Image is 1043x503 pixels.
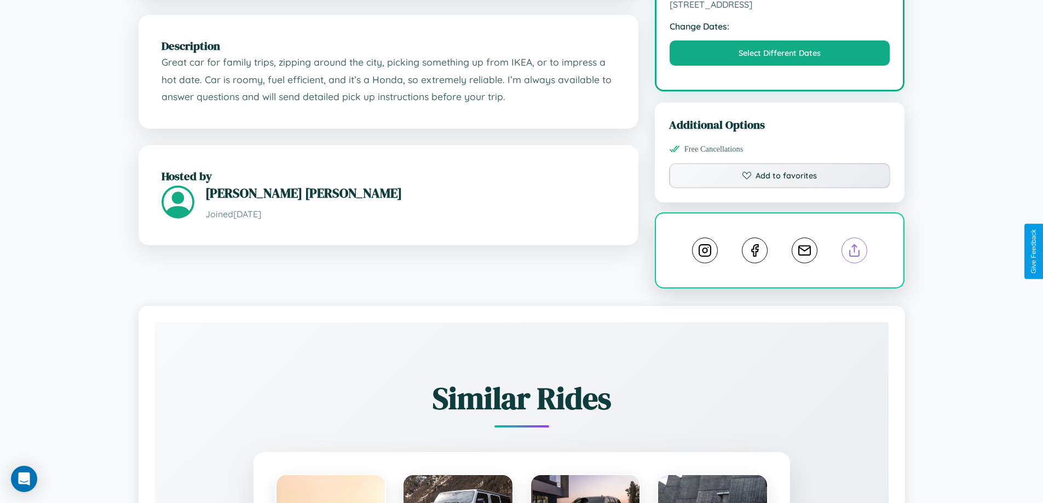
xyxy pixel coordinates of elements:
[193,377,850,419] h2: Similar Rides
[670,21,890,32] strong: Change Dates:
[684,144,744,154] span: Free Cancellations
[162,168,615,184] h2: Hosted by
[11,466,37,492] div: Open Intercom Messenger
[162,54,615,106] p: Great car for family trips, zipping around the city, picking something up from IKEA, or to impres...
[670,41,890,66] button: Select Different Dates
[669,117,891,132] h3: Additional Options
[205,206,615,222] p: Joined [DATE]
[1030,229,1038,274] div: Give Feedback
[205,184,615,202] h3: [PERSON_NAME] [PERSON_NAME]
[162,38,615,54] h2: Description
[669,163,891,188] button: Add to favorites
